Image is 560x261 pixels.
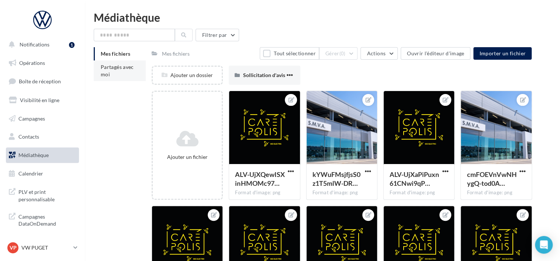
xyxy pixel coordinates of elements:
span: Actions [367,50,385,56]
div: Open Intercom Messenger [535,236,553,254]
span: VP [10,244,17,251]
span: Notifications [20,41,49,48]
button: Importer un fichier [473,47,532,60]
span: Contacts [18,133,39,140]
span: (0) [339,51,346,56]
button: Ouvrir l'éditeur d'image [401,47,470,60]
span: Campagnes [18,115,45,121]
div: Ajouter un dossier [153,72,222,79]
span: PLV et print personnalisable [18,187,76,203]
p: VW PUGET [21,244,70,251]
div: Format d'image: png [467,189,525,196]
div: Format d'image: png [390,189,448,196]
div: Mes fichiers [162,50,190,58]
a: Campagnes DataOnDemand [4,209,80,230]
a: Calendrier [4,166,80,181]
span: ALV-UjXQewISXinHMOMc97zswlvHxL2wE85vkPev8o9CN7ZalNeeA6TI [235,170,284,187]
span: Campagnes DataOnDemand [18,212,76,227]
span: Importer un fichier [479,50,526,56]
span: Partagés avec moi [101,64,134,77]
a: Contacts [4,129,80,145]
span: ALV-UjXaPiPuxn61CNwi9qPnvVo9XeyMB6m4w1W1NN_6mIQWXVK_V7S8 [390,170,439,187]
button: Tout sélectionner [260,47,319,60]
button: Notifications 1 [4,37,77,52]
span: kYWuFMsjfjsS0z1T5mlW-DRhFChtocFycnTeHtmVL0qn9_IXXyn5H9AFO7IxeqyaT31P17sa7wA7-UvTGw=s0 [312,170,360,187]
a: PLV et print personnalisable [4,184,80,206]
div: Format d'image: png [312,189,371,196]
a: Boîte de réception [4,73,80,89]
span: Calendrier [18,170,43,177]
span: cmFOEVnVwNHygQ-tod0AGt2KxZx-tvjBycu8jnsZAJ9sC9m5cy2IsEh_CY6H44Fb4sl0j74weEp3qDj7mQ=s0 [467,170,516,187]
button: Filtrer par [196,29,239,41]
span: Boîte de réception [19,78,61,84]
span: Médiathèque [18,152,49,158]
span: Visibilité en ligne [20,97,59,103]
a: Visibilité en ligne [4,93,80,108]
span: Sollicitation d'avis [243,72,285,78]
a: Campagnes [4,111,80,126]
button: Actions [360,47,397,60]
a: Médiathèque [4,147,80,163]
div: 1 [69,42,75,48]
span: Opérations [19,60,45,66]
span: Mes fichiers [101,51,130,57]
div: Ajouter un fichier [156,153,219,161]
div: Médiathèque [94,12,551,23]
a: VP VW PUGET [6,241,79,255]
button: Gérer(0) [319,47,358,60]
div: Format d'image: png [235,189,294,196]
a: Opérations [4,55,80,71]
